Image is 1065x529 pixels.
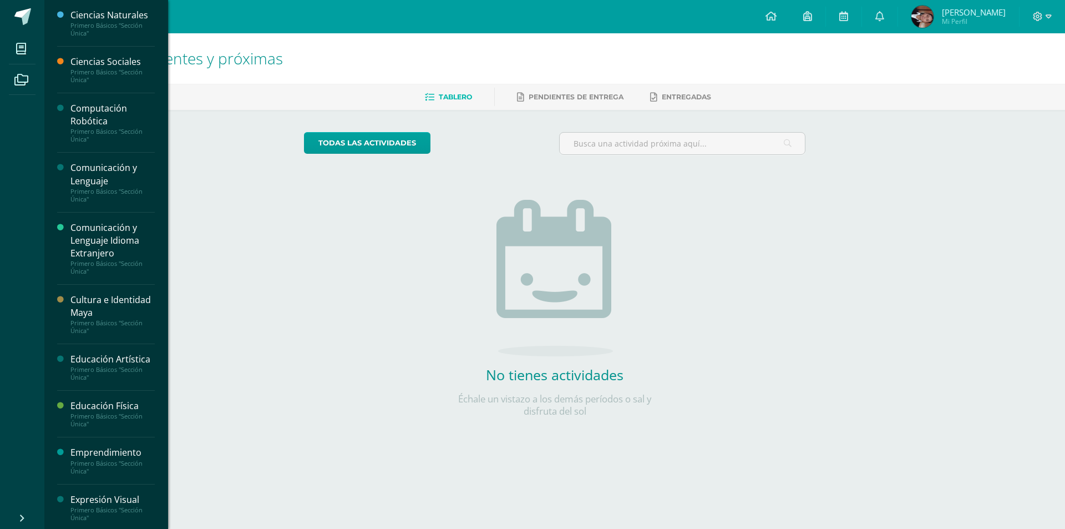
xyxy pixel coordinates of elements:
[304,132,430,154] a: todas las Actividades
[496,200,613,356] img: no_activities.png
[70,221,155,260] div: Comunicación y Lenguaje Idioma Extranjero
[70,400,155,412] div: Educación Física
[70,353,155,381] a: Educación ArtísticaPrimero Básicos "Sección Única"
[662,93,711,101] span: Entregadas
[70,260,155,275] div: Primero Básicos "Sección Única"
[911,6,934,28] img: a7c898225dc8ffb978c0c755776651d6.png
[70,102,155,128] div: Computación Robótica
[70,506,155,522] div: Primero Básicos "Sección Única"
[560,133,805,154] input: Busca una actividad próxima aquí...
[70,294,155,319] div: Cultura e Identidad Maya
[444,365,666,384] h2: No tienes actividades
[70,9,155,22] div: Ciencias Naturales
[70,400,155,428] a: Educación FísicaPrimero Básicos "Sección Única"
[70,221,155,275] a: Comunicación y Lenguaje Idioma ExtranjeroPrimero Básicos "Sección Única"
[70,460,155,475] div: Primero Básicos "Sección Única"
[70,56,155,84] a: Ciencias SocialesPrimero Básicos "Sección Única"
[425,88,472,106] a: Tablero
[70,412,155,428] div: Primero Básicos "Sección Única"
[70,366,155,381] div: Primero Básicos "Sección Única"
[70,493,155,522] a: Expresión VisualPrimero Básicos "Sección Única"
[70,319,155,335] div: Primero Básicos "Sección Única"
[70,493,155,506] div: Expresión Visual
[70,353,155,366] div: Educación Artística
[70,162,155,203] a: Comunicación y LenguajePrimero Básicos "Sección Única"
[70,128,155,143] div: Primero Básicos "Sección Única"
[444,393,666,417] p: Échale un vistazo a los demás períodos o sal y disfruta del sol
[942,17,1006,26] span: Mi Perfil
[70,446,155,459] div: Emprendimiento
[58,48,283,69] span: Actividades recientes y próximas
[529,93,623,101] span: Pendientes de entrega
[70,56,155,68] div: Ciencias Sociales
[70,22,155,37] div: Primero Básicos "Sección Única"
[650,88,711,106] a: Entregadas
[517,88,623,106] a: Pendientes de entrega
[70,102,155,143] a: Computación RobóticaPrimero Básicos "Sección Única"
[942,7,1006,18] span: [PERSON_NAME]
[70,188,155,203] div: Primero Básicos "Sección Única"
[70,446,155,475] a: EmprendimientoPrimero Básicos "Sección Única"
[70,162,155,187] div: Comunicación y Lenguaje
[70,9,155,37] a: Ciencias NaturalesPrimero Básicos "Sección Única"
[439,93,472,101] span: Tablero
[70,294,155,335] a: Cultura e Identidad MayaPrimero Básicos "Sección Única"
[70,68,155,84] div: Primero Básicos "Sección Única"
